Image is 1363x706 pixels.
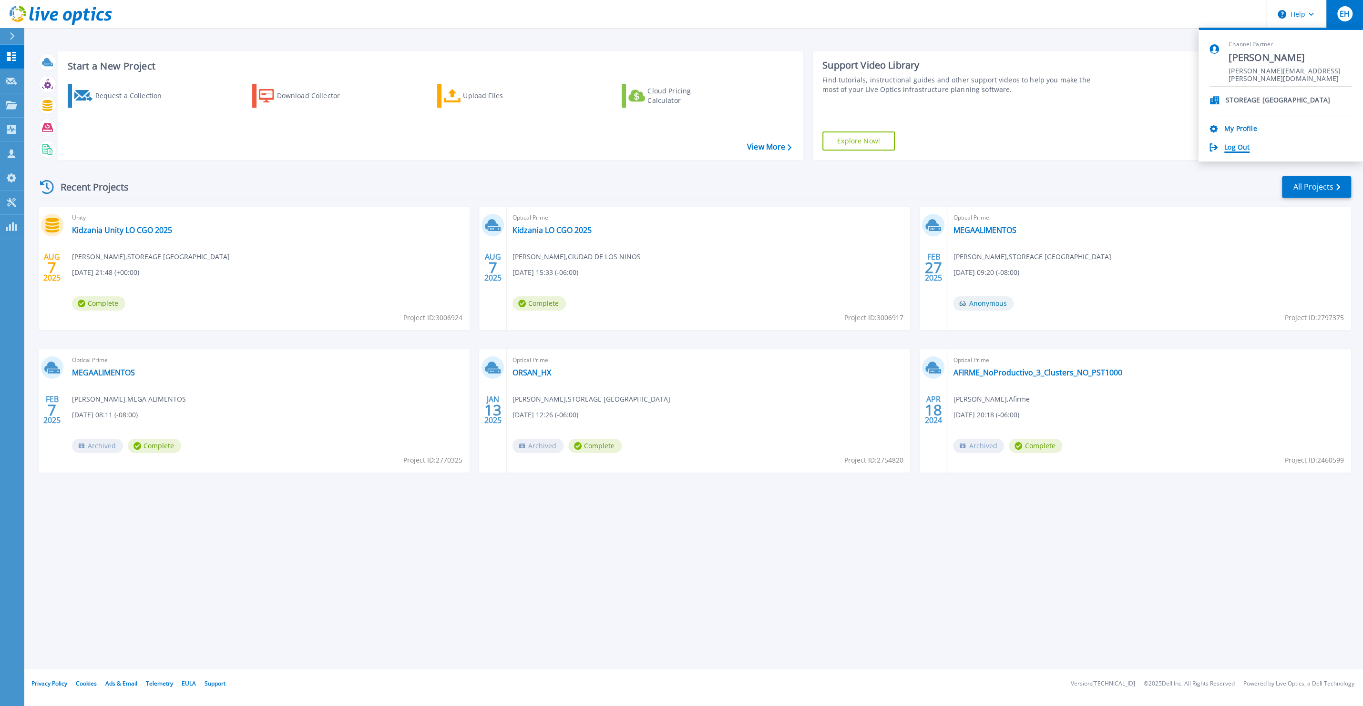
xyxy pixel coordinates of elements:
a: Support [205,679,225,687]
span: [PERSON_NAME] , MEGA ALIMENTOS [72,394,186,404]
span: Project ID: 3006917 [844,313,903,323]
span: 18 [925,406,942,414]
span: [PERSON_NAME][EMAIL_ADDRESS][PERSON_NAME][DOMAIN_NAME] [1229,67,1352,76]
span: Unity [72,212,464,223]
span: Archived [512,439,564,453]
div: Request a Collection [95,86,171,105]
div: Find tutorials, instructional guides and other support videos to help you make the most of your L... [822,75,1102,94]
span: EH [1340,10,1350,18]
a: All Projects [1282,176,1351,198]
span: [PERSON_NAME] [1229,51,1352,64]
span: [PERSON_NAME] , STOREAGE [GEOGRAPHIC_DATA] [953,252,1111,262]
span: Complete [568,439,622,453]
p: STOREAGE [GEOGRAPHIC_DATA] [1226,96,1330,105]
a: Cloud Pricing Calculator [622,84,728,108]
span: Project ID: 2797375 [1285,313,1344,323]
span: Project ID: 3006924 [403,313,462,323]
span: Complete [72,296,125,311]
span: [PERSON_NAME] , STOREAGE [GEOGRAPHIC_DATA] [72,252,230,262]
li: Version: [TECHNICAL_ID] [1071,681,1135,687]
span: [DATE] 15:33 (-06:00) [512,267,578,278]
span: 27 [925,263,942,272]
div: Recent Projects [37,175,142,199]
a: Explore Now! [822,131,895,151]
div: Cloud Pricing Calculator [647,86,724,105]
div: Download Collector [277,86,353,105]
a: Cookies [76,679,97,687]
span: [PERSON_NAME] , Afirme [953,394,1029,404]
span: 7 [489,263,497,272]
span: Project ID: 2770325 [403,455,462,465]
span: Optical Prime [512,355,904,365]
span: Project ID: 2754820 [844,455,903,465]
li: Powered by Live Optics, a Dell Technology [1243,681,1354,687]
span: [DATE] 12:26 (-06:00) [512,410,578,420]
div: JAN 2025 [484,393,502,427]
h3: Start a New Project [68,61,791,71]
span: [DATE] 20:18 (-06:00) [953,410,1019,420]
span: [PERSON_NAME] , STOREAGE [GEOGRAPHIC_DATA] [512,394,670,404]
span: [DATE] 09:20 (-08:00) [953,267,1019,278]
a: Request a Collection [68,84,174,108]
span: Archived [953,439,1004,453]
span: Project ID: 2460599 [1285,455,1344,465]
span: Complete [1009,439,1062,453]
a: Upload Files [437,84,543,108]
span: Channel Partner [1229,40,1352,49]
div: APR 2024 [924,393,943,427]
a: EULA [182,679,196,687]
a: ORSAN_HX [512,368,551,377]
span: 13 [484,406,502,414]
li: © 2025 Dell Inc. All Rights Reserved [1144,681,1235,687]
span: 7 [48,406,56,414]
span: [DATE] 08:11 (-08:00) [72,410,138,420]
a: Telemetry [146,679,173,687]
a: AFIRME_NoProductivo_3_Clusters_NO_PST1000 [953,368,1122,377]
span: Complete [128,439,181,453]
a: MEGAALIMENTOS [953,225,1016,235]
span: Complete [512,296,566,311]
span: Anonymous [953,296,1014,311]
span: Archived [72,439,123,453]
a: Privacy Policy [31,679,67,687]
div: FEB 2025 [43,393,61,427]
a: MEGAALIMENTOS [72,368,135,377]
span: Optical Prime [953,355,1345,365]
div: FEB 2025 [924,250,943,285]
span: 7 [48,263,56,272]
div: Upload Files [463,86,539,105]
div: AUG 2025 [484,250,502,285]
span: Optical Prime [953,212,1345,223]
div: AUG 2025 [43,250,61,285]
a: Download Collector [252,84,359,108]
span: [DATE] 21:48 (+00:00) [72,267,139,278]
span: Optical Prime [512,212,904,223]
span: [PERSON_NAME] , CIUDAD DE LOS NINOS [512,252,641,262]
a: Kidzania LO CGO 2025 [512,225,592,235]
a: Kidzania Unity LO CGO 2025 [72,225,172,235]
span: Optical Prime [72,355,464,365]
a: My Profile [1224,125,1257,134]
a: View More [747,142,791,151]
a: Log Out [1224,143,1250,152]
a: Ads & Email [105,679,137,687]
div: Support Video Library [822,59,1102,71]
